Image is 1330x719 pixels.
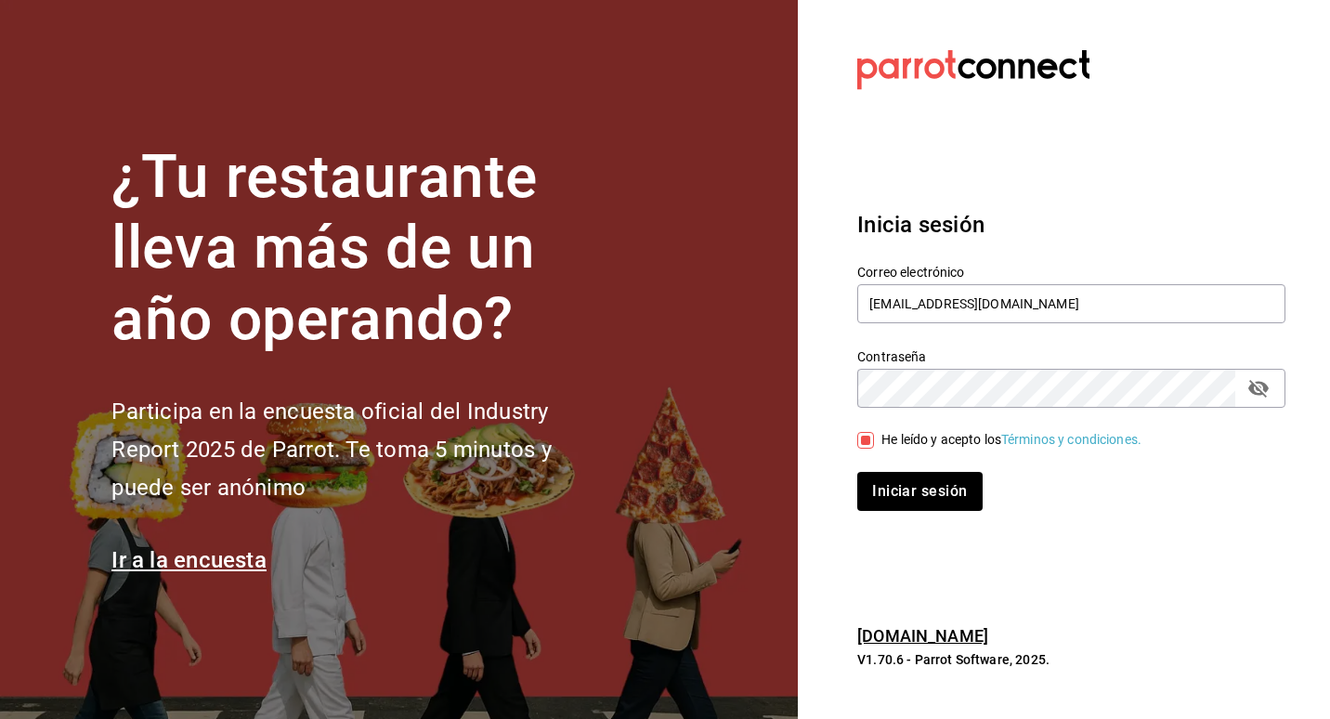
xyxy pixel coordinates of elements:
button: Iniciar sesión [857,472,982,511]
a: Ir a la encuesta [111,547,267,573]
div: He leído y acepto los [881,430,1141,450]
button: passwordField [1243,373,1274,404]
h3: Inicia sesión [857,208,1285,242]
h1: ¿Tu restaurante lleva más de un año operando? [111,142,613,356]
label: Contraseña [857,349,1285,362]
h2: Participa en la encuesta oficial del Industry Report 2025 de Parrot. Te toma 5 minutos y puede se... [111,393,613,506]
a: [DOMAIN_NAME] [857,626,988,646]
a: Términos y condiciones. [1001,432,1141,447]
label: Correo electrónico [857,265,1285,278]
input: Ingresa tu correo electrónico [857,284,1285,323]
p: V1.70.6 - Parrot Software, 2025. [857,650,1285,669]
